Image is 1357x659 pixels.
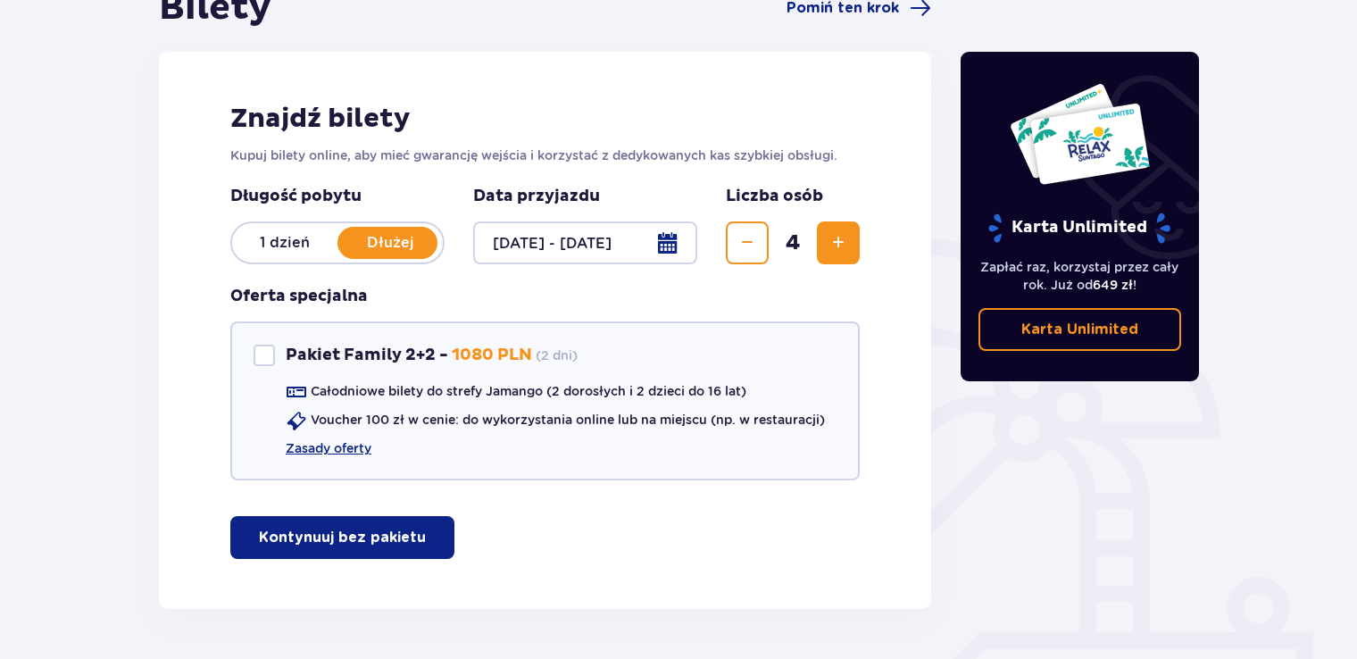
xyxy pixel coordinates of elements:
[230,186,445,207] p: Długość pobytu
[230,146,860,164] p: Kupuj bilety online, aby mieć gwarancję wejścia i korzystać z dedykowanych kas szybkiej obsługi.
[1021,320,1138,339] p: Karta Unlimited
[230,516,454,559] button: Kontynuuj bez pakietu
[473,186,600,207] p: Data przyjazdu
[230,286,368,307] h3: Oferta specjalna
[772,229,813,256] span: 4
[726,186,823,207] p: Liczba osób
[452,345,532,366] p: 1080 PLN
[1093,278,1133,292] span: 649 zł
[311,382,746,400] p: Całodniowe bilety do strefy Jamango (2 dorosłych i 2 dzieci do 16 lat)
[286,345,448,366] p: Pakiet Family 2+2 -
[726,221,769,264] button: Zmniejsz
[337,233,443,253] p: Dłużej
[1009,82,1151,186] img: Dwie karty całoroczne do Suntago z napisem 'UNLIMITED RELAX', na białym tle z tropikalnymi liśćmi...
[978,308,1182,351] a: Karta Unlimited
[987,213,1172,244] p: Karta Unlimited
[232,233,337,253] p: 1 dzień
[259,528,426,547] p: Kontynuuj bez pakietu
[978,258,1182,294] p: Zapłać raz, korzystaj przez cały rok. Już od !
[230,102,860,136] h2: Znajdź bilety
[817,221,860,264] button: Zwiększ
[536,346,578,364] p: ( 2 dni )
[311,411,825,429] p: Voucher 100 zł w cenie: do wykorzystania online lub na miejscu (np. w restauracji)
[286,439,371,457] a: Zasady oferty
